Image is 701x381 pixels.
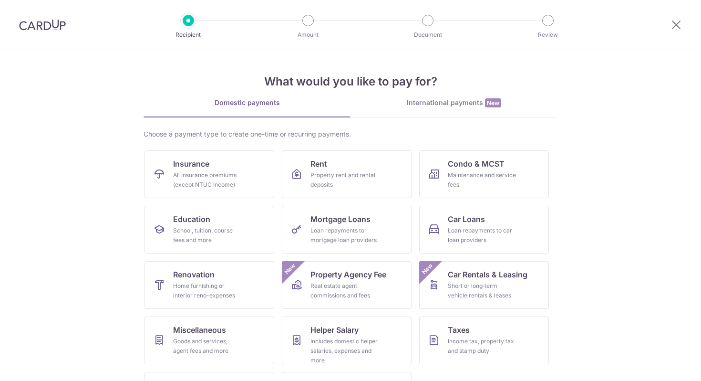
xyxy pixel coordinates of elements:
[448,324,470,336] span: Taxes
[419,261,549,309] a: Car Rentals & LeasingShort or long‑term vehicle rentals & leasesNew
[282,150,412,198] a: RentProperty rent and rental deposits
[448,337,516,356] div: Income tax, property tax and stamp duty
[485,98,501,107] span: New
[282,261,412,309] a: Property Agency FeeReal estate agent commissions and feesNew
[173,324,226,336] span: Miscellaneous
[448,281,516,300] div: Short or long‑term vehicle rentals & leases
[273,30,343,40] p: Amount
[144,206,274,254] a: EducationSchool, tuition, course fees and more
[419,150,549,198] a: Condo & MCSTMaintenance and service fees
[448,170,516,190] div: Maintenance and service fees
[310,281,379,300] div: Real estate agent commissions and fees
[310,337,379,365] div: Includes domestic helper salaries, expenses and more
[173,213,210,225] span: Education
[19,19,66,31] img: CardUp
[144,317,274,364] a: MiscellaneousGoods and services, agent fees and more
[144,150,274,198] a: InsuranceAll insurance premiums (except NTUC Income)
[144,129,557,139] div: Choose a payment type to create one-time or recurring payments.
[173,226,242,245] div: School, tuition, course fees and more
[173,269,215,280] span: Renovation
[144,261,274,309] a: RenovationHome furnishing or interior reno-expenses
[282,261,298,277] span: New
[448,226,516,245] div: Loan repayments to car loan providers
[310,226,379,245] div: Loan repayments to mortgage loan providers
[310,158,327,169] span: Rent
[419,206,549,254] a: Car LoansLoan repayments to car loan providers
[173,170,242,190] div: All insurance premiums (except NTUC Income)
[282,206,412,254] a: Mortgage LoansLoan repayments to mortgage loan providers
[173,158,209,169] span: Insurance
[153,30,224,40] p: Recipient
[144,98,350,107] div: Domestic payments
[350,98,557,108] div: International payments
[310,324,359,336] span: Helper Salary
[144,73,557,90] h4: What would you like to pay for?
[420,261,435,277] span: New
[310,170,379,190] div: Property rent and rental deposits
[392,30,463,40] p: Document
[310,213,371,225] span: Mortgage Loans
[419,317,549,364] a: TaxesIncome tax, property tax and stamp duty
[513,30,583,40] p: Review
[282,317,412,364] a: Helper SalaryIncludes domestic helper salaries, expenses and more
[448,158,505,169] span: Condo & MCST
[448,269,527,280] span: Car Rentals & Leasing
[310,269,386,280] span: Property Agency Fee
[448,213,485,225] span: Car Loans
[173,337,242,356] div: Goods and services, agent fees and more
[173,281,242,300] div: Home furnishing or interior reno-expenses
